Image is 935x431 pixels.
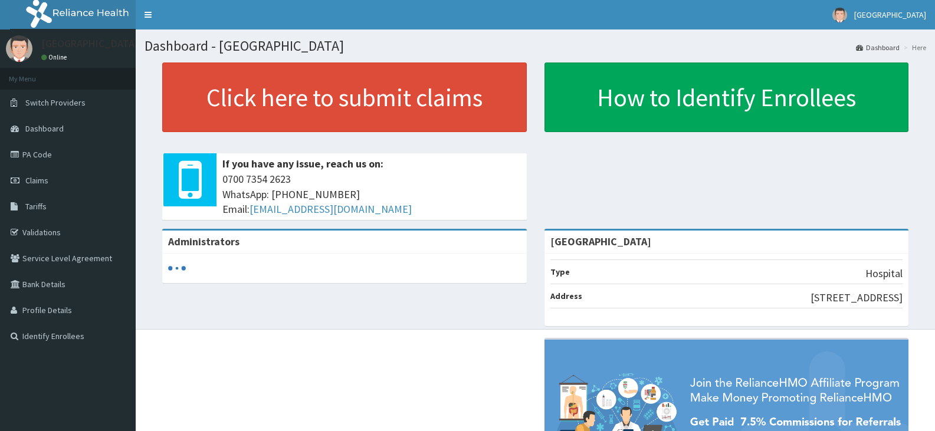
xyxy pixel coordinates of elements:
span: Tariffs [25,201,47,212]
img: User Image [832,8,847,22]
a: [EMAIL_ADDRESS][DOMAIN_NAME] [250,202,412,216]
p: [GEOGRAPHIC_DATA] [41,38,139,49]
b: Type [550,267,570,277]
a: Online [41,53,70,61]
a: Dashboard [856,42,900,52]
p: Hospital [865,266,903,281]
span: [GEOGRAPHIC_DATA] [854,9,926,20]
li: Here [901,42,926,52]
span: Dashboard [25,123,64,134]
svg: audio-loading [168,259,186,277]
img: User Image [6,35,32,62]
span: Switch Providers [25,97,86,108]
b: Administrators [168,235,240,248]
span: Claims [25,175,48,186]
span: 0700 7354 2623 WhatsApp: [PHONE_NUMBER] Email: [222,172,521,217]
b: Address [550,291,582,301]
h1: Dashboard - [GEOGRAPHIC_DATA] [145,38,926,54]
p: [STREET_ADDRESS] [811,290,903,305]
b: If you have any issue, reach us on: [222,157,383,170]
a: Click here to submit claims [162,62,527,132]
a: How to Identify Enrollees [544,62,909,132]
strong: [GEOGRAPHIC_DATA] [550,235,651,248]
